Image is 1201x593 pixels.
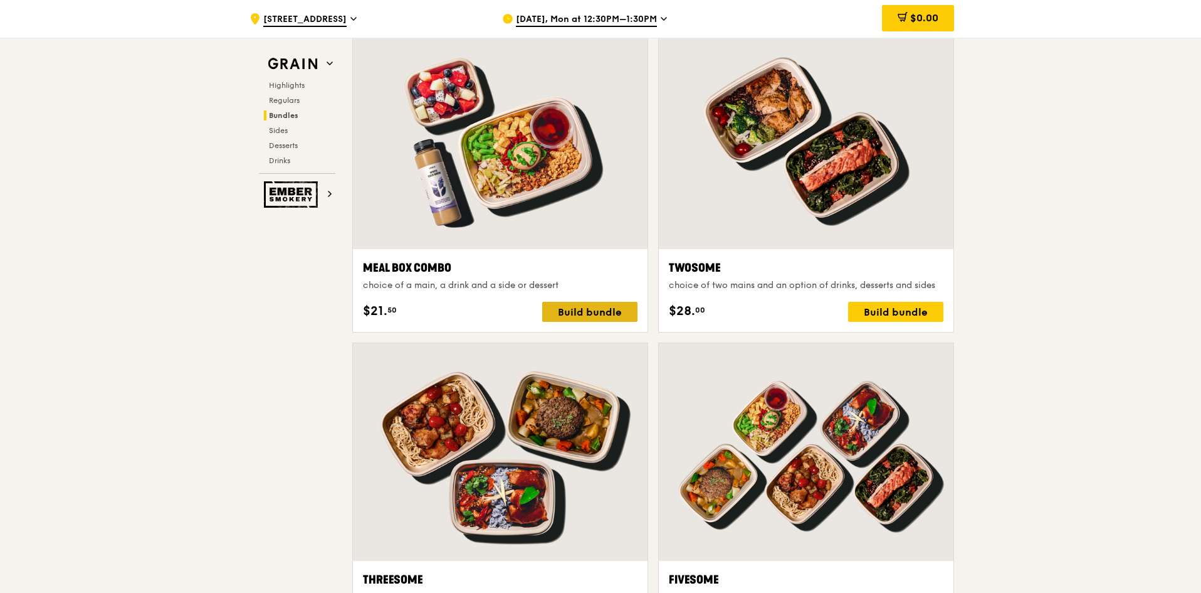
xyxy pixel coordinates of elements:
[269,156,290,165] span: Drinks
[516,13,657,27] span: [DATE], Mon at 12:30PM–1:30PM
[269,81,305,90] span: Highlights
[542,302,637,322] div: Build bundle
[363,259,637,277] div: Meal Box Combo
[269,126,288,135] span: Sides
[848,302,943,322] div: Build bundle
[669,259,943,277] div: Twosome
[264,53,322,75] img: Grain web logo
[269,141,298,150] span: Desserts
[269,96,300,105] span: Regulars
[387,305,397,315] span: 50
[669,571,943,589] div: Fivesome
[363,571,637,589] div: Threesome
[264,181,322,208] img: Ember Smokery web logo
[695,305,705,315] span: 00
[669,302,695,321] span: $28.
[269,111,298,120] span: Bundles
[669,279,943,292] div: choice of two mains and an option of drinks, desserts and sides
[910,12,938,24] span: $0.00
[363,302,387,321] span: $21.
[263,13,347,27] span: [STREET_ADDRESS]
[363,279,637,292] div: choice of a main, a drink and a side or dessert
